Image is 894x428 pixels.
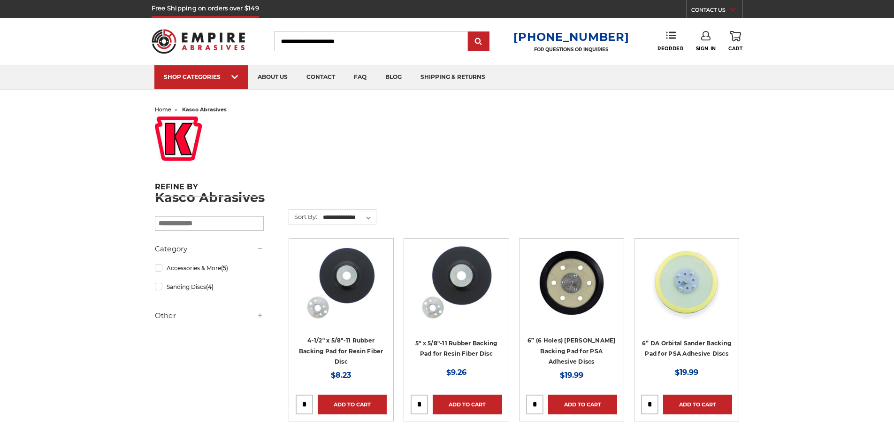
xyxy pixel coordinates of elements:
a: Reorder [657,31,683,51]
a: faq [344,65,376,89]
span: kasco abrasives [182,106,227,113]
img: 5 Inch Backing Pad for resin fiber disc with 5/8"-11 locking nut rubber [419,245,494,320]
h5: Other [155,310,264,321]
span: Cart [728,46,742,52]
a: 6” DA Orbital Sander Backing Pad for PSA Adhesive Discs [641,245,732,336]
a: Accessories & More [155,260,264,276]
div: SHOP CATEGORIES [164,73,239,80]
a: Add to Cart [433,395,502,414]
span: $19.99 [675,368,698,377]
span: $19.99 [560,371,583,380]
a: shipping & returns [411,65,495,89]
a: CONTACT US [691,5,742,18]
img: 4-1/2" Resin Fiber Disc Backing Pad Flexible Rubber [304,245,379,320]
a: blog [376,65,411,89]
span: $8.23 [331,371,351,380]
p: FOR QUESTIONS OR INQUIRIES [513,47,629,53]
a: Add to Cart [548,395,617,414]
a: home [155,106,171,113]
span: $9.26 [446,368,466,377]
a: 6” (6 Holes) [PERSON_NAME] Backing Pad for PSA Adhesive Discs [527,337,616,365]
a: 5 Inch Backing Pad for resin fiber disc with 5/8"-11 locking nut rubber [411,245,502,336]
img: 6” DA Orbital Sander Backing Pad for PSA Adhesive Discs [649,245,724,320]
span: Reorder [657,46,683,52]
span: (4) [206,283,214,290]
h1: Kasco Abrasives [155,191,740,204]
a: 6” (6 Holes) DA Sander Backing Pad for PSA Adhesive Discs [526,245,617,336]
h5: Refine by [155,182,264,197]
a: 4-1/2" x 5/8"-11 Rubber Backing Pad for Resin Fiber Disc [299,337,383,365]
a: [PHONE_NUMBER] [513,30,629,44]
img: kasco_logo_red_1508352977__66060.original.jpg [155,117,202,161]
a: Cart [728,31,742,52]
a: contact [297,65,344,89]
input: Submit [469,32,488,51]
a: Sanding Discs [155,279,264,295]
label: Sort By: [289,210,317,224]
a: 4-1/2" Resin Fiber Disc Backing Pad Flexible Rubber [296,245,387,336]
a: 5" x 5/8"-11 Rubber Backing Pad for Resin Fiber Disc [415,340,497,358]
img: Empire Abrasives [152,23,245,60]
a: Add to Cart [663,395,732,414]
a: Add to Cart [318,395,387,414]
a: 6” DA Orbital Sander Backing Pad for PSA Adhesive Discs [642,340,731,358]
img: 6” (6 Holes) DA Sander Backing Pad for PSA Adhesive Discs [534,245,609,320]
span: Sign In [696,46,716,52]
h5: Category [155,243,264,255]
a: about us [248,65,297,89]
select: Sort By: [321,210,376,225]
span: (5) [221,265,228,272]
